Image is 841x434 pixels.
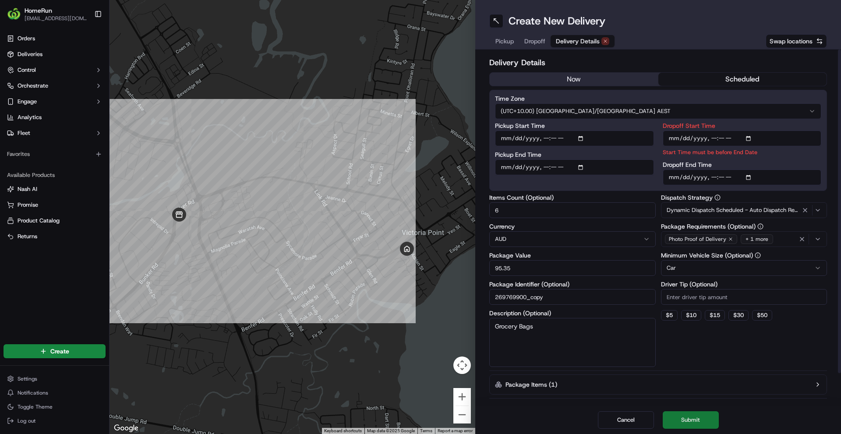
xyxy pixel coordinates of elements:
button: now [490,73,658,86]
input: Enter package value [489,260,656,276]
span: Orders [18,35,35,42]
a: 💻API Documentation [71,123,144,139]
button: Log out [4,415,106,427]
a: Nash AI [7,185,102,193]
label: Time Zone [495,95,821,102]
span: Product Catalog [18,217,60,225]
button: Photo Proof of Delivery+ 1 more [661,231,827,247]
span: Map data ©2025 Google [367,428,415,433]
span: Create [50,347,69,356]
span: Toggle Theme [18,403,53,410]
button: Product Catalog [4,214,106,228]
img: Nash [9,9,26,26]
button: Notifications [4,387,106,399]
input: Enter number of items [489,202,656,218]
a: Powered byPylon [62,148,106,155]
a: Analytics [4,110,106,124]
label: Package Identifier (Optional) [489,281,656,287]
span: Notifications [18,389,48,396]
div: Available Products [4,168,106,182]
span: Deliveries [18,50,42,58]
label: Dropoff Start Time [663,123,822,129]
span: Log out [18,417,35,424]
button: Swap locations [766,34,827,48]
div: Favorites [4,147,106,161]
a: Promise [7,201,102,209]
button: Package Requirements (Optional) [757,223,763,229]
label: Package Value [489,252,656,258]
button: Control [4,63,106,77]
button: HomeRun [25,6,52,15]
span: Engage [18,98,37,106]
span: Dynamic Dispatch Scheduled - Auto Dispatch Relative to PST [667,206,798,214]
span: Promise [18,201,38,209]
a: Open this area in Google Maps (opens a new window) [112,423,141,434]
button: Returns [4,229,106,243]
button: Zoom in [453,388,471,406]
span: Analytics [18,113,42,121]
label: Pickup End Time [495,152,654,158]
div: Start new chat [30,84,144,92]
button: Dynamic Dispatch Scheduled - Auto Dispatch Relative to PST [661,202,827,218]
span: Nash AI [18,185,37,193]
button: scheduled [658,73,827,86]
span: Pickup [495,37,514,46]
button: $5 [661,310,678,321]
h2: Delivery Details [489,56,827,69]
button: Cancel [598,411,654,429]
span: Knowledge Base [18,127,67,136]
div: 💻 [74,128,81,135]
label: Package Items ( 1 ) [505,380,557,389]
label: Pickup Start Time [495,123,654,129]
button: Nash AI [4,182,106,196]
img: 1736555255976-a54dd68f-1ca7-489b-9aae-adbdc363a1c4 [9,84,25,99]
span: Delivery Details [556,37,600,46]
label: Description (Optional) [489,310,656,316]
img: Google [112,423,141,434]
span: Settings [18,375,37,382]
label: Minimum Vehicle Size (Optional) [661,252,827,258]
button: Map camera controls [453,356,471,374]
div: + 1 more [741,234,773,244]
button: Minimum Vehicle Size (Optional) [755,252,761,258]
span: Control [18,66,36,74]
button: Fleet [4,126,106,140]
a: Product Catalog [7,217,102,225]
div: We're available if you need us! [30,92,111,99]
span: Photo Proof of Delivery [669,236,726,243]
a: Report a map error [438,428,473,433]
p: Welcome 👋 [9,35,159,49]
button: Keyboard shortcuts [324,428,362,434]
a: Deliveries [4,47,106,61]
button: Settings [4,373,106,385]
button: Start new chat [149,86,159,97]
input: Enter package identifier [489,289,656,305]
button: [EMAIL_ADDRESS][DOMAIN_NAME] [25,15,87,22]
img: HomeRun [7,7,21,21]
button: Submit [663,411,719,429]
button: HomeRunHomeRun[EMAIL_ADDRESS][DOMAIN_NAME] [4,4,91,25]
input: Enter driver tip amount [661,289,827,305]
span: Dropoff [524,37,545,46]
span: Orchestrate [18,82,48,90]
button: Orchestrate [4,79,106,93]
h1: Create New Delivery [509,14,605,28]
label: Package Requirements (Optional) [661,223,827,229]
span: Fleet [18,129,30,137]
label: Dropoff End Time [663,162,822,168]
button: Dispatch Strategy [714,194,721,201]
span: Pylon [87,148,106,155]
textarea: Grocery Bags [489,318,656,367]
label: Currency [489,223,656,229]
button: $10 [681,310,701,321]
button: Zoom out [453,406,471,423]
button: $30 [728,310,749,321]
label: Items Count (Optional) [489,194,656,201]
div: 📗 [9,128,16,135]
label: Driver Tip (Optional) [661,281,827,287]
button: $50 [752,310,772,321]
a: Orders [4,32,106,46]
button: Promise [4,198,106,212]
button: $15 [705,310,725,321]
